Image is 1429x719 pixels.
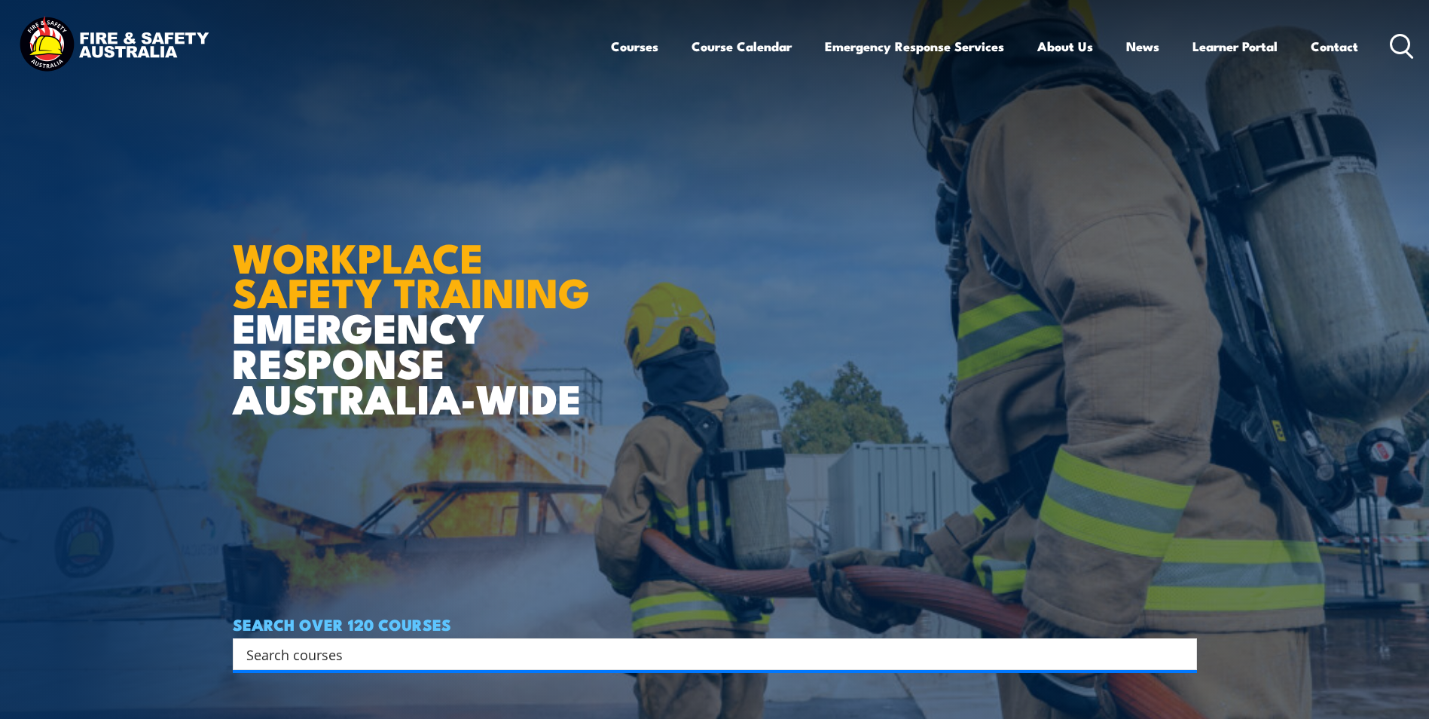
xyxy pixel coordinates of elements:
h4: SEARCH OVER 120 COURSES [233,616,1197,632]
a: Learner Portal [1192,26,1278,66]
button: Search magnifier button [1171,644,1192,665]
a: About Us [1037,26,1093,66]
strong: WORKPLACE SAFETY TRAINING [233,225,590,323]
form: Search form [249,644,1167,665]
a: News [1126,26,1159,66]
a: Emergency Response Services [825,26,1004,66]
a: Contact [1311,26,1358,66]
h1: EMERGENCY RESPONSE AUSTRALIA-WIDE [233,201,601,415]
a: Course Calendar [692,26,792,66]
input: Search input [246,643,1164,665]
a: Courses [611,26,658,66]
